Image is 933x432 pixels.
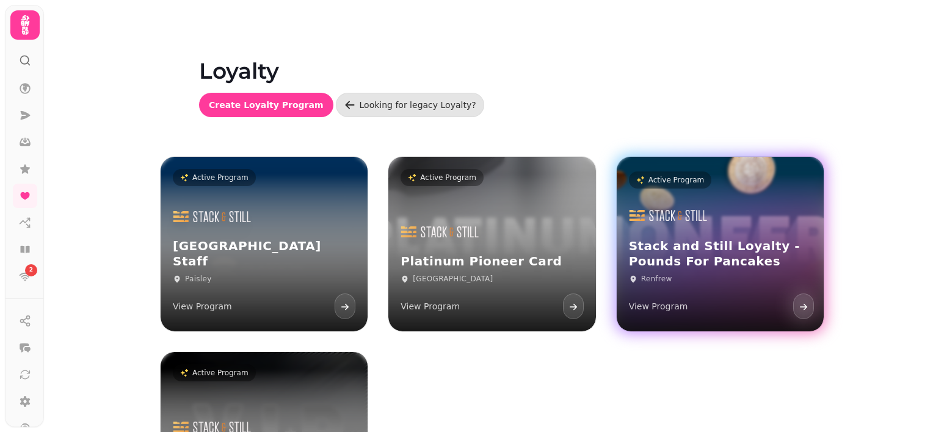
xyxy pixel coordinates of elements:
img: Stack and Still Loyalty - Pounds For Pancakes [629,201,707,230]
h3: Platinum Pioneer Card [401,254,583,269]
p: [GEOGRAPHIC_DATA] [413,274,493,284]
p: View Program [401,300,460,312]
span: 2 [29,266,33,275]
a: Active ProgramStack and Still Loyalty - Pounds For PancakesStack and Still Loyalty - Pounds For P... [617,157,824,331]
p: Active Program [648,175,705,185]
p: Paisley [185,274,212,284]
a: 2 [13,264,37,289]
span: Create Loyalty Program [209,101,324,109]
p: Active Program [192,173,249,182]
p: Active Program [192,368,249,378]
p: Renfrew [641,274,672,284]
div: Looking for legacy Loyalty? [360,99,476,111]
p: View Program [173,300,232,312]
h3: [GEOGRAPHIC_DATA] Staff [173,239,355,269]
a: Active ProgramPlatinum Pioneer CardPlatinum Pioneer Card[GEOGRAPHIC_DATA]View Program [388,157,595,331]
img: Platinum Pioneer Card [401,217,479,247]
h1: Loyalty [199,29,785,83]
button: Create Loyalty Program [199,93,333,117]
h3: Stack and Still Loyalty - Pounds For Pancakes [629,239,811,269]
a: Looking for legacy Loyalty? [336,93,484,117]
p: Active Program [420,173,476,182]
p: View Program [629,300,688,312]
img: Glasgow Airport Staff [173,202,251,231]
a: Active ProgramGlasgow Airport Staff[GEOGRAPHIC_DATA] StaffPaisleyView Program [161,157,368,331]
